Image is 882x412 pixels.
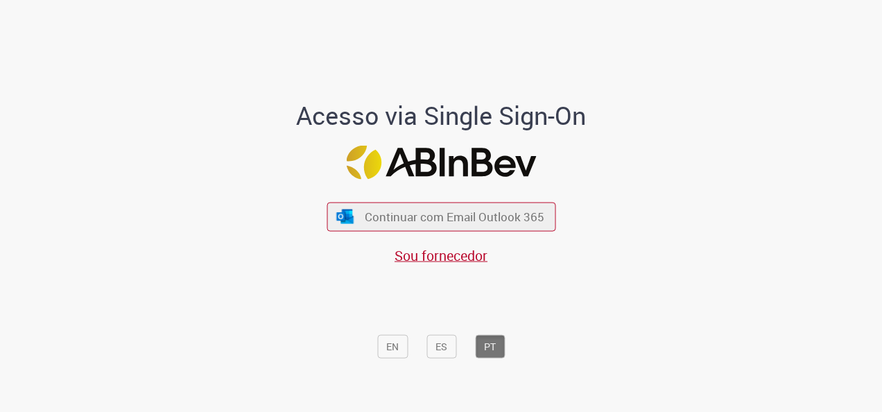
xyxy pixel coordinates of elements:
[395,246,487,264] a: Sou fornecedor
[365,209,544,225] span: Continuar com Email Outlook 365
[377,334,408,358] button: EN
[426,334,456,358] button: ES
[249,101,634,129] h1: Acesso via Single Sign-On
[327,203,555,231] button: ícone Azure/Microsoft 360 Continuar com Email Outlook 365
[336,209,355,223] img: ícone Azure/Microsoft 360
[475,334,505,358] button: PT
[346,146,536,180] img: Logo ABInBev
